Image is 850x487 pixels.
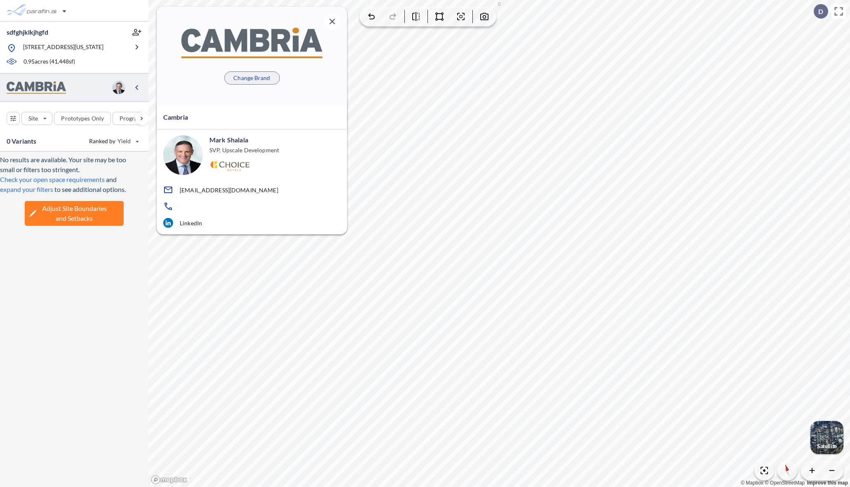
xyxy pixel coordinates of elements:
[163,112,188,122] p: Cambria
[181,28,322,58] img: BrandImage
[7,81,66,94] img: BrandImage
[25,201,124,226] button: Adjust Site Boundariesand Setbacks
[42,203,107,223] span: Adjust Site Boundaries and Setbacks
[233,74,270,82] p: Change Brand
[151,475,187,485] a: Mapbox homepage
[7,136,37,146] p: 0 Variants
[810,421,843,454] img: Switcher Image
[180,220,202,227] p: LinkedIn
[817,443,837,449] p: Satellite
[163,218,340,228] a: LinkedIn
[23,43,103,53] p: [STREET_ADDRESS][US_STATE]
[54,112,111,125] button: Prototypes Only
[7,28,48,37] p: sdfghjklkjhgfd
[120,114,143,123] p: Program
[28,114,38,123] p: Site
[23,57,75,66] p: 0.95 acres ( 41,448 sf)
[113,112,157,125] button: Program
[82,135,144,148] button: Ranked by Yield
[807,480,848,486] a: Improve this map
[818,8,823,15] p: D
[209,146,279,154] p: SVP, Upscale Development
[810,421,843,454] button: Switcher ImageSatellite
[21,112,52,125] button: Site
[741,480,763,486] a: Mapbox
[163,185,340,195] a: [EMAIL_ADDRESS][DOMAIN_NAME]
[209,161,250,171] img: Logo
[117,137,131,145] span: Yield
[224,71,280,85] button: Change Brand
[209,135,248,144] p: Mark Shalala
[112,81,125,94] img: user logo
[61,114,104,123] p: Prototypes Only
[163,135,203,175] img: user logo
[765,480,805,486] a: OpenStreetMap
[180,187,278,194] p: [EMAIL_ADDRESS][DOMAIN_NAME]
